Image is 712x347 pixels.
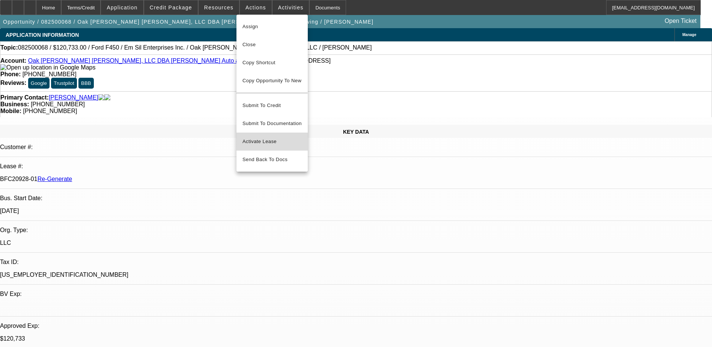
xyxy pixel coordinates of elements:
span: Assign [242,22,302,31]
span: Copy Shortcut [242,58,302,67]
span: Copy Opportunity To New [242,78,301,83]
span: Submit To Credit [242,101,302,110]
span: Send Back To Docs [242,155,302,164]
span: Activate Lease [242,137,302,146]
span: Close [242,40,302,49]
span: Submit To Documentation [242,119,302,128]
